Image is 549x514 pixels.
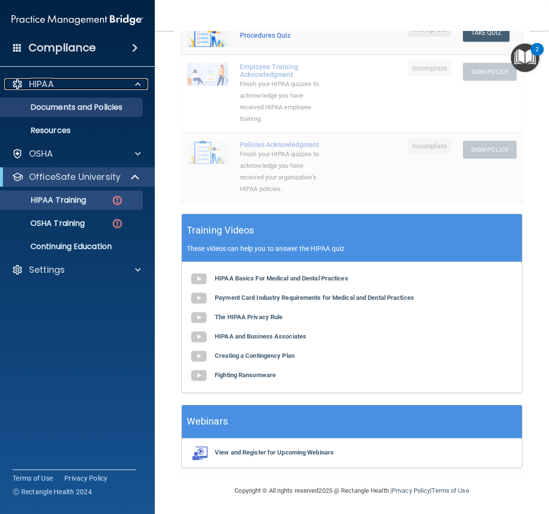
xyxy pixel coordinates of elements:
a: Privacy Policy [64,473,108,483]
img: gray_youtube_icon.38fcd6cc.png [189,347,208,366]
p: OSHA [29,148,53,160]
img: gray_youtube_icon.38fcd6cc.png [189,327,208,347]
img: gray_youtube_icon.38fcd6cc.png [189,366,208,385]
div: 2 [535,49,539,62]
h5: Webinars [187,413,228,430]
p: Settings [29,264,65,276]
div: Finish your HIPAA quizzes to acknowledge you have received your organization’s HIPAA policies. [240,148,319,195]
p: OSHA Training [6,219,85,228]
p: Documents and Policies [6,103,138,112]
iframe: Drift Widget Chat Controller [382,445,537,484]
img: webinarIcon.c7ebbf15.png [189,446,208,460]
b: View and Register for Upcoming Webinars [215,449,334,456]
img: gray_youtube_icon.38fcd6cc.png [189,289,208,308]
img: danger-circle.6113f641.png [111,194,123,206]
div: Policies Acknowledgment [240,141,319,148]
span: Incomplete [408,138,451,154]
img: gray_youtube_icon.38fcd6cc.png [189,269,208,289]
img: gray_youtube_icon.38fcd6cc.png [189,308,208,327]
b: Creating a Contingency Plan [215,352,295,359]
b: The HIPAA Privacy Rule [215,313,282,321]
b: Fighting Ransomware [215,371,276,379]
a: Privacy Policy [392,487,430,494]
p: These videos can help you to answer the HIPAA quiz [187,245,517,252]
a: Terms of Use [13,473,53,483]
span: Ⓒ Rectangle Health 2024 [13,487,92,497]
p: Continuing Education [6,242,138,251]
button: Open Resource Center, 2 new notifications [511,44,539,72]
div: Employee Training Acknowledgment [240,63,319,78]
h5: Training Videos [187,222,254,239]
div: Finish your HIPAA quizzes to acknowledge you have received HIPAA employee training. [240,78,319,125]
img: danger-circle.6113f641.png [111,218,123,230]
button: Take Quiz [463,24,509,42]
a: OfficeSafe University [12,171,140,183]
button: Sign Policy [463,141,517,159]
b: HIPAA and Business Associates [215,333,306,340]
p: OfficeSafe University [29,171,120,183]
button: Sign Policy [463,63,517,81]
a: Settings [12,264,141,276]
a: OSHA [12,148,141,160]
div: HIPAA Policies and Procedures Quiz [240,24,319,39]
div: Copyright © All rights reserved 2025 @ Rectangle Health | | [176,475,529,506]
h4: Compliance [29,41,96,55]
a: Terms of Use [431,487,469,494]
p: HIPAA [29,78,54,90]
b: Payment Card Industry Requirements for Medical and Dental Practices [215,294,414,301]
span: Incomplete [408,60,451,76]
p: Resources [6,126,138,135]
a: HIPAA [12,78,141,90]
p: HIPAA Training [6,195,86,205]
img: PMB logo [12,10,143,29]
b: HIPAA Basics For Medical and Dental Practices [215,275,348,282]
